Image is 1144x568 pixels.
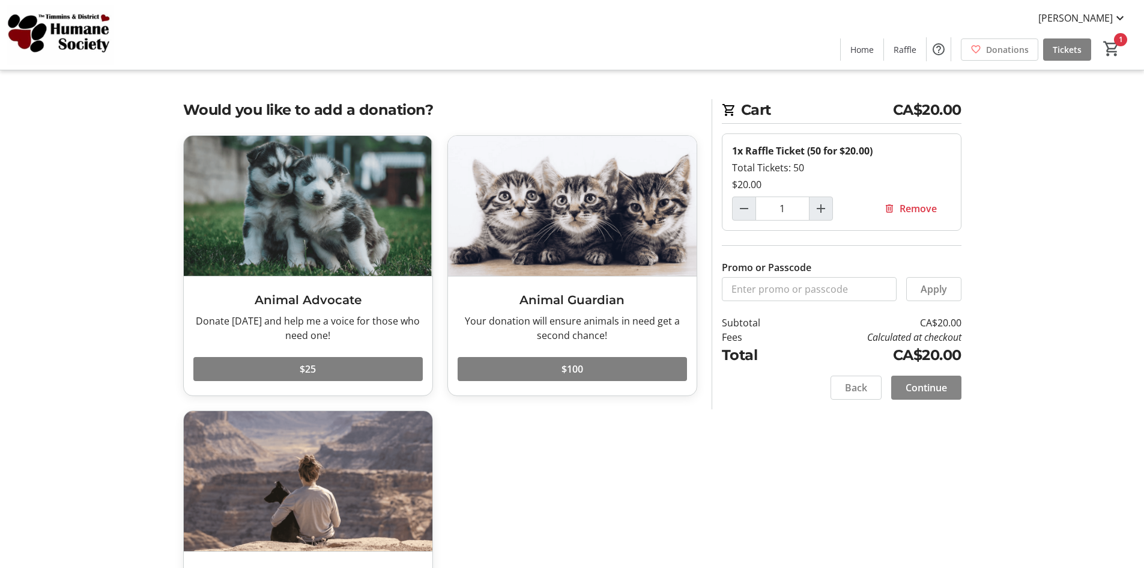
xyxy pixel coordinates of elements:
[184,411,432,551] img: Animal Champion
[921,282,947,296] span: Apply
[850,43,874,56] span: Home
[722,344,791,366] td: Total
[193,314,423,343] div: Donate [DATE] and help me a voice for those who need one!
[732,144,951,158] div: 1x Raffle Ticket (50 for $20.00)
[722,260,811,275] label: Promo or Passcode
[841,38,883,61] a: Home
[732,160,951,175] div: Total Tickets: 50
[300,362,316,376] span: $25
[845,380,867,395] span: Back
[193,291,423,309] h3: Animal Advocate
[722,277,897,301] input: Enter promo or passcode
[448,136,697,276] img: Animal Guardian
[906,277,961,301] button: Apply
[831,376,882,400] button: Back
[7,5,114,65] img: Timmins and District Humane Society's Logo
[184,136,432,276] img: Animal Advocate
[791,344,961,366] td: CA$20.00
[722,99,961,124] h2: Cart
[193,357,423,381] button: $25
[458,314,687,343] div: Your donation will ensure animals in need get a second chance!
[733,197,755,220] button: Decrement by one
[732,177,951,192] div: $20.00
[900,201,937,216] span: Remove
[1038,11,1113,25] span: [PERSON_NAME]
[1053,43,1082,56] span: Tickets
[755,197,810,221] input: Raffle Ticket (50 for $20.00) Quantity
[906,380,947,395] span: Continue
[183,99,697,121] h2: Would you like to add a donation?
[1029,8,1137,28] button: [PERSON_NAME]
[810,197,832,220] button: Increment by one
[722,316,791,330] td: Subtotal
[722,330,791,344] td: Fees
[1101,38,1122,60] button: Cart
[791,316,961,330] td: CA$20.00
[458,357,687,381] button: $100
[927,37,951,61] button: Help
[458,291,687,309] h3: Animal Guardian
[891,376,961,400] button: Continue
[893,99,961,121] span: CA$20.00
[884,38,926,61] a: Raffle
[961,38,1038,61] a: Donations
[1043,38,1091,61] a: Tickets
[986,43,1029,56] span: Donations
[791,330,961,344] td: Calculated at checkout
[870,197,951,221] button: Remove
[561,362,583,376] span: $100
[894,43,916,56] span: Raffle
